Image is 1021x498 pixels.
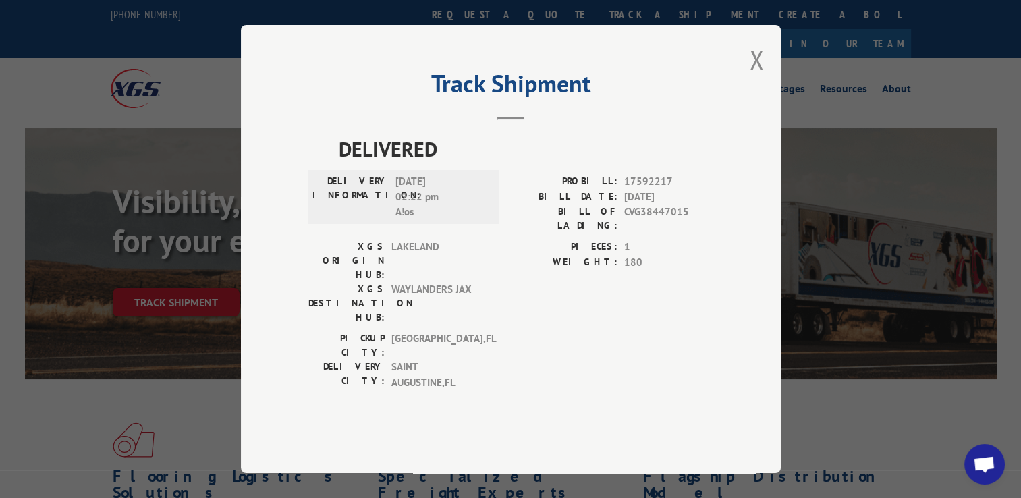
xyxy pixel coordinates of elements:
[391,331,482,360] span: [GEOGRAPHIC_DATA] , FL
[511,254,617,270] label: WEIGHT:
[624,204,713,233] span: CVG38447015
[308,282,385,325] label: XGS DESTINATION HUB:
[391,360,482,390] span: SAINT AUGUSTINE , FL
[964,444,1005,485] a: Open chat
[339,134,713,164] span: DELIVERED
[391,282,482,325] span: WAYLANDERS JAX
[749,42,764,78] button: Close modal
[511,240,617,255] label: PIECES:
[391,240,482,282] span: LAKELAND
[308,331,385,360] label: PICKUP CITY:
[308,360,385,390] label: DELIVERY CITY:
[624,240,713,255] span: 1
[308,240,385,282] label: XGS ORIGIN HUB:
[312,174,389,220] label: DELIVERY INFORMATION:
[308,74,713,100] h2: Track Shipment
[624,174,713,190] span: 17592217
[511,189,617,204] label: BILL DATE:
[624,254,713,270] span: 180
[511,174,617,190] label: PROBILL:
[395,174,487,220] span: [DATE] 02:22 pm A!os
[511,204,617,233] label: BILL OF LADING:
[624,189,713,204] span: [DATE]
